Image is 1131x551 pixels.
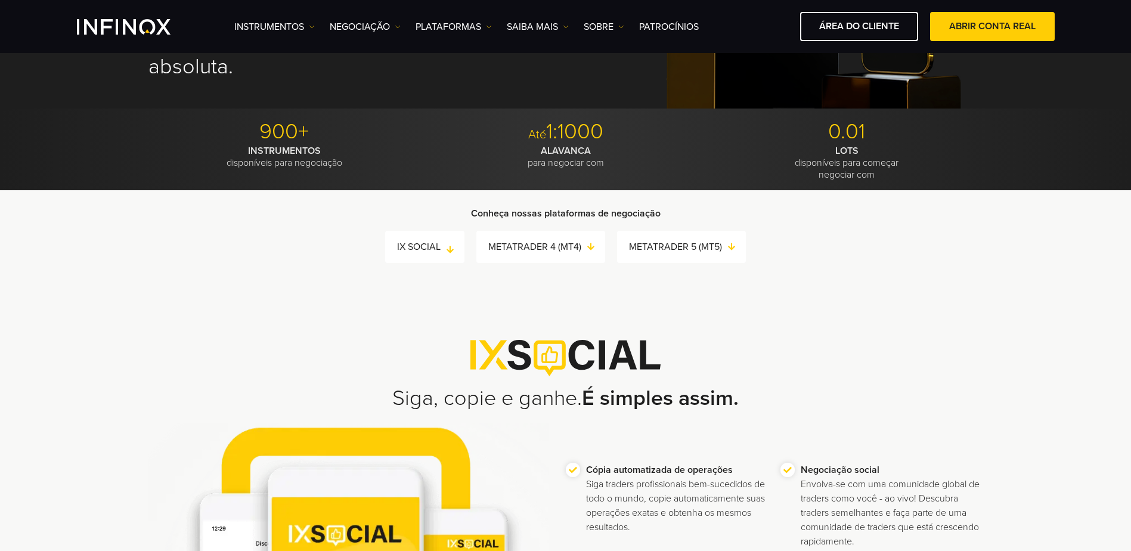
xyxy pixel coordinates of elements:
a: NEGOCIAÇÃO [330,20,401,34]
strong: É simples assim. [582,385,739,411]
p: disponíveis para negociação [148,145,421,169]
strong: LOTS [835,145,859,157]
a: Patrocínios [639,20,699,34]
a: IX SOCIAL [397,239,464,255]
p: Envolva-se com uma comunidade global de traders como você - ao vivo! Descubra traders semelhantes... [801,463,983,549]
a: ÁREA DO CLIENTE [800,12,918,41]
a: Saiba mais [507,20,569,34]
p: 900+ [148,119,421,145]
p: 1:1000 [429,119,702,145]
strong: Conheça nossas plataformas de negociação [471,208,661,219]
p: 0.01 [711,119,983,145]
strong: INSTRUMENTOS [248,145,321,157]
span: Até [528,128,546,142]
img: IX Social [470,340,661,376]
a: ABRIR CONTA REAL [930,12,1055,41]
p: disponíveis para começar negociar com [711,145,983,181]
a: METATRADER 4 (MT4) [488,239,605,255]
a: SOBRE [584,20,624,34]
strong: Negociação social [801,464,879,476]
strong: Cópia automatizada de operações [586,464,733,476]
a: METATRADER 5 (MT5) [629,239,746,255]
a: INFINOX Logo [77,19,199,35]
a: Instrumentos [234,20,315,34]
p: Siga traders profissionais bem-sucedidos de todo o mundo, copie automaticamente suas operações ex... [586,463,769,534]
p: para negociar com [429,145,702,169]
a: PLATAFORMAS [416,20,492,34]
strong: ALAVANCA [541,145,591,157]
h2: Siga, copie e ganhe. [148,385,983,411]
